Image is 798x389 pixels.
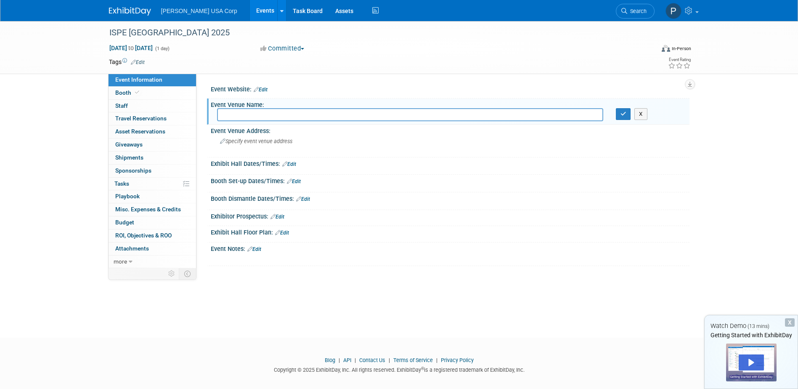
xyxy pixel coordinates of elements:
[179,268,196,279] td: Toggle Event Tabs
[353,357,358,363] span: |
[115,115,167,122] span: Travel Reservations
[605,44,692,56] div: Event Format
[627,8,647,14] span: Search
[131,59,145,65] a: Edit
[114,258,127,265] span: more
[668,58,691,62] div: Event Rating
[359,357,385,363] a: Contact Us
[135,90,139,95] i: Booth reservation complete
[211,125,689,135] div: Event Venue Address:
[441,357,474,363] a: Privacy Policy
[115,245,149,252] span: Attachments
[115,141,143,148] span: Giveaways
[287,179,301,184] a: Edit
[109,178,196,190] a: Tasks
[211,242,689,253] div: Event Notes:
[211,99,689,109] div: Event Venue Name:
[748,323,769,329] span: (13 mins)
[211,83,689,94] div: Event Website:
[662,45,670,52] img: Format-Inperson.png
[115,167,151,174] span: Sponsorships
[705,331,798,339] div: Getting Started with ExhibitDay
[127,45,135,51] span: to
[325,357,335,363] a: Blog
[115,128,165,135] span: Asset Reservations
[270,214,284,220] a: Edit
[109,44,153,52] span: [DATE] [DATE]
[247,246,261,252] a: Edit
[115,76,162,83] span: Event Information
[254,87,268,93] a: Edit
[115,206,181,213] span: Misc. Expenses & Credits
[106,25,642,40] div: ISPE [GEOGRAPHIC_DATA] 2025
[109,100,196,112] a: Staff
[115,154,143,161] span: Shipments
[275,230,289,236] a: Edit
[109,152,196,164] a: Shipments
[109,229,196,242] a: ROI, Objectives & ROO
[161,8,237,14] span: [PERSON_NAME] USA Corp
[115,89,141,96] span: Booth
[164,268,179,279] td: Personalize Event Tab Strip
[616,4,655,19] a: Search
[434,357,440,363] span: |
[671,45,691,52] div: In-Person
[421,366,424,371] sup: ®
[109,58,145,66] td: Tags
[296,196,310,202] a: Edit
[337,357,342,363] span: |
[109,165,196,177] a: Sponsorships
[211,192,689,203] div: Booth Dismantle Dates/Times:
[387,357,392,363] span: |
[705,322,798,330] div: Watch Demo
[115,219,134,226] span: Budget
[211,157,689,168] div: Exhibit Hall Dates/Times:
[665,3,681,19] img: Peyton Myers
[739,354,764,370] div: Play
[115,102,128,109] span: Staff
[109,216,196,229] a: Budget
[393,357,433,363] a: Terms of Service
[211,210,689,221] div: Exhibitor Prospectus:
[109,256,196,268] a: more
[785,318,795,327] div: Dismiss
[109,242,196,255] a: Attachments
[211,175,689,186] div: Booth Set-up Dates/Times:
[114,180,129,187] span: Tasks
[115,232,172,239] span: ROI, Objectives & ROO
[343,357,351,363] a: API
[109,125,196,138] a: Asset Reservations
[220,138,292,144] span: Specify event venue address
[109,7,151,16] img: ExhibitDay
[109,112,196,125] a: Travel Reservations
[282,161,296,167] a: Edit
[257,44,308,53] button: Committed
[109,74,196,86] a: Event Information
[115,193,140,200] span: Playbook
[109,203,196,216] a: Misc. Expenses & Credits
[109,190,196,203] a: Playbook
[211,226,689,237] div: Exhibit Hall Floor Plan:
[154,46,170,51] span: (1 day)
[109,87,196,99] a: Booth
[109,139,196,151] a: Giveaways
[634,108,647,120] button: X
